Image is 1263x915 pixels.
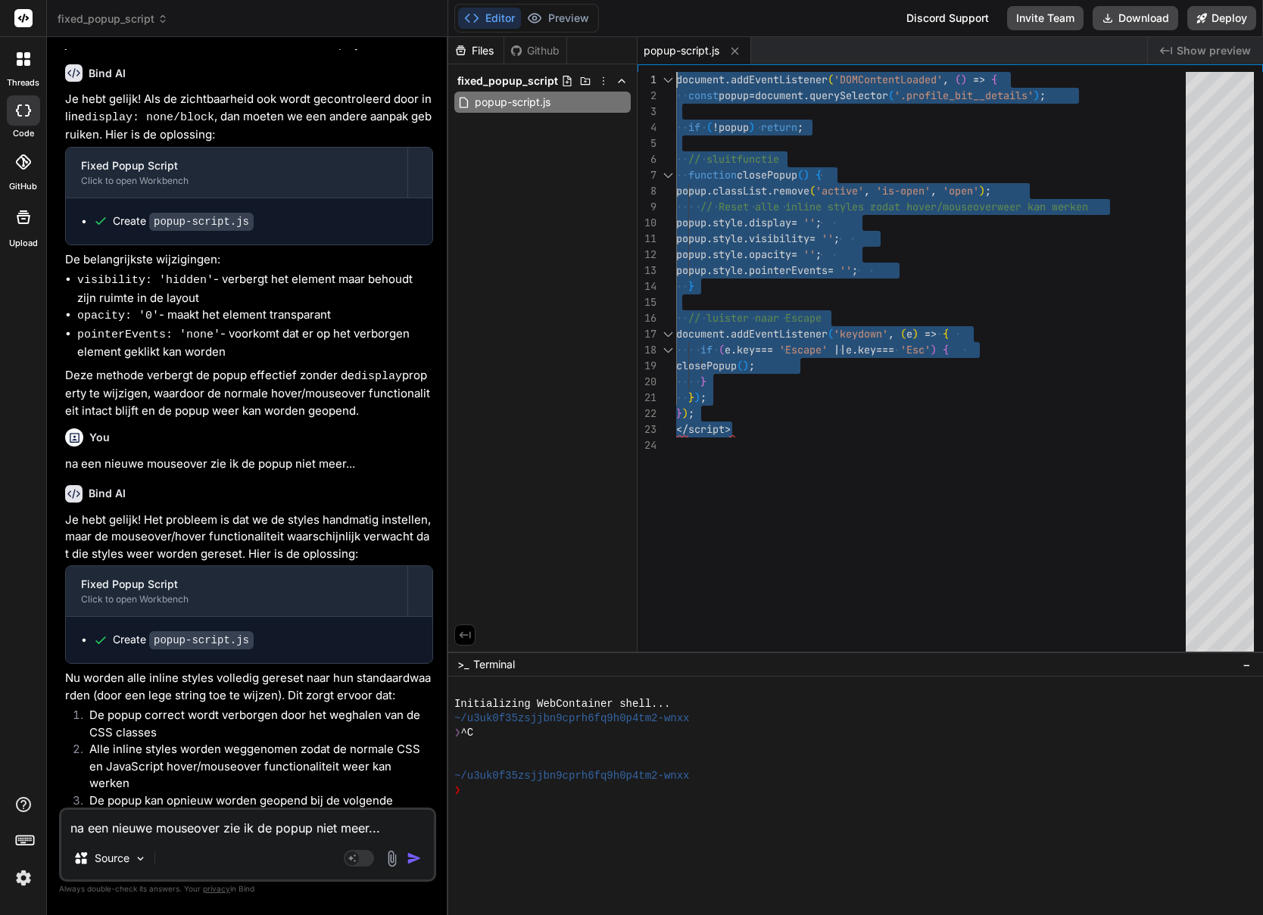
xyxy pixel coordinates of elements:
[454,711,689,726] span: ~/u3uk0f35zsjjbn9cprh6fq9h0p4tm2-wnxx
[912,327,918,341] span: )
[797,120,803,134] span: ;
[725,73,731,86] span: .
[473,93,552,111] span: popup-script.js
[834,327,888,341] span: 'keydown'
[743,232,749,245] span: .
[713,216,743,229] span: style
[900,327,906,341] span: (
[791,247,797,261] span: =
[95,851,129,866] p: Source
[815,184,864,198] span: 'active'
[719,120,749,134] span: popup
[638,390,656,406] div: 21
[979,184,985,198] span: )
[77,792,433,826] li: De popup kan opnieuw worden geopend bij de volgende mouseover
[65,91,433,144] p: Je hebt gelijk! Als de zichtbaarheid ook wordt gecontroleerd door inline , dan moeten we een ande...
[876,343,894,356] span: ===
[828,263,834,277] span: =
[803,247,815,261] span: ''
[1034,89,1040,102] span: )
[743,263,749,277] span: .
[688,279,694,293] span: }
[77,271,433,307] li: - verbergt het element maar behoudt zijn ruimte in de layout
[1240,652,1254,677] button: −
[719,89,749,102] span: popup
[725,422,731,436] span: >
[749,216,791,229] span: display
[858,343,876,356] span: key
[1040,89,1046,102] span: ;
[383,850,401,867] img: attachment
[991,73,997,86] span: {
[457,73,558,89] span: fixed_popup_script
[454,726,460,740] span: ❯
[638,199,656,215] div: 9
[638,120,656,135] div: 4
[658,167,678,183] div: Click to collapse the range.
[354,370,402,383] code: display
[943,184,979,198] span: 'open'
[731,327,828,341] span: addEventListener
[809,89,888,102] span: querySelector
[638,294,656,310] div: 15
[638,183,656,199] div: 8
[77,325,433,361] li: - voorkomt dat er op het verborgen element geklikt kan worden
[676,422,688,436] span: </
[113,213,254,229] div: Create
[13,127,34,140] label: code
[638,247,656,263] div: 12
[66,566,407,616] button: Fixed Popup ScriptClick to open Workbench
[897,6,998,30] div: Discord Support
[743,216,749,229] span: .
[638,406,656,422] div: 22
[779,343,828,356] span: 'Escape'
[688,391,694,404] span: }
[706,120,713,134] span: (
[894,89,1034,102] span: '.profile_bit__details'
[846,343,852,356] span: e
[457,657,469,672] span: >_
[9,180,37,193] label: GitHub
[840,263,852,277] span: ''
[134,852,147,865] img: Pick Models
[864,184,870,198] span: ,
[713,232,743,245] span: style
[407,851,422,866] img: icon
[713,120,719,134] span: !
[676,406,682,420] span: }
[65,251,433,269] p: De belangrijkste wijzigingen:
[638,88,656,104] div: 2
[676,359,737,372] span: closePopup
[85,111,214,124] code: display: none/block
[834,73,943,86] span: 'DOMContentLoaded'
[638,135,656,151] div: 5
[638,72,656,88] div: 1
[737,359,743,372] span: (
[773,184,809,198] span: remove
[749,89,755,102] span: =
[688,168,737,182] span: function
[1093,6,1178,30] button: Download
[77,307,433,325] li: - maakt het element transparant
[81,593,392,605] div: Click to open Workbench
[644,43,719,58] span: popup-script.js
[815,216,822,229] span: ;
[458,8,521,29] button: Editor
[89,66,126,81] h6: Bind AI
[876,184,931,198] span: 'is-open'
[943,73,949,86] span: ,
[638,104,656,120] div: 3
[888,327,894,341] span: ,
[888,89,894,102] span: (
[77,707,433,741] li: De popup correct wordt verborgen door het weghalen van de CSS classes
[638,263,656,279] div: 13
[113,632,254,648] div: Create
[706,263,713,277] span: .
[797,168,803,182] span: (
[834,343,846,356] span: ||
[688,406,694,420] span: ;
[961,73,967,86] span: )
[638,342,656,358] div: 18
[706,216,713,229] span: .
[676,73,725,86] span: document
